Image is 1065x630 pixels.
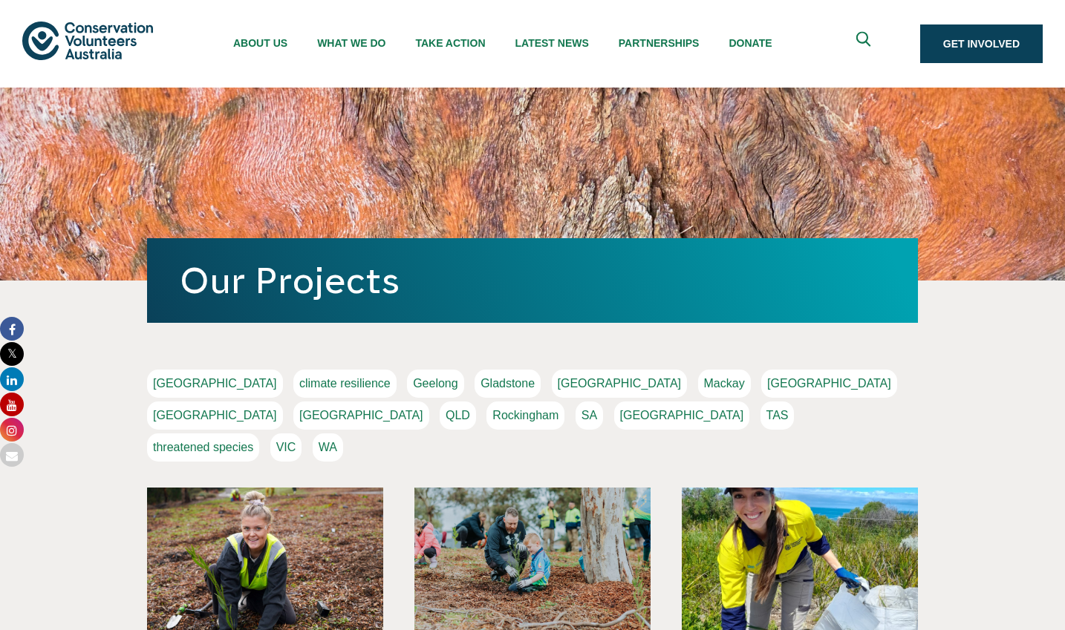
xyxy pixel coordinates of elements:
[475,370,541,398] a: Gladstone
[761,370,897,398] a: [GEOGRAPHIC_DATA]
[407,370,464,398] a: Geelong
[293,370,397,398] a: climate resilience
[761,401,795,430] a: TAS
[729,37,772,49] span: Donate
[415,37,485,49] span: Take Action
[313,433,343,462] a: WA
[293,401,429,430] a: [GEOGRAPHIC_DATA]
[180,260,400,301] a: Our Projects
[147,370,283,398] a: [GEOGRAPHIC_DATA]
[233,37,287,49] span: About Us
[856,32,874,56] span: Expand search box
[486,401,564,430] a: Rockingham
[619,37,700,49] span: Partnerships
[515,37,589,49] span: Latest News
[614,401,750,430] a: [GEOGRAPHIC_DATA]
[698,370,751,398] a: Mackay
[576,401,603,430] a: SA
[270,433,302,462] a: VIC
[552,370,688,398] a: [GEOGRAPHIC_DATA]
[317,37,385,49] span: What We Do
[147,401,283,430] a: [GEOGRAPHIC_DATA]
[22,22,153,59] img: logo.svg
[847,26,883,62] button: Expand search box Close search box
[440,401,476,430] a: QLD
[147,433,259,462] a: threatened species
[920,24,1043,63] a: Get Involved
